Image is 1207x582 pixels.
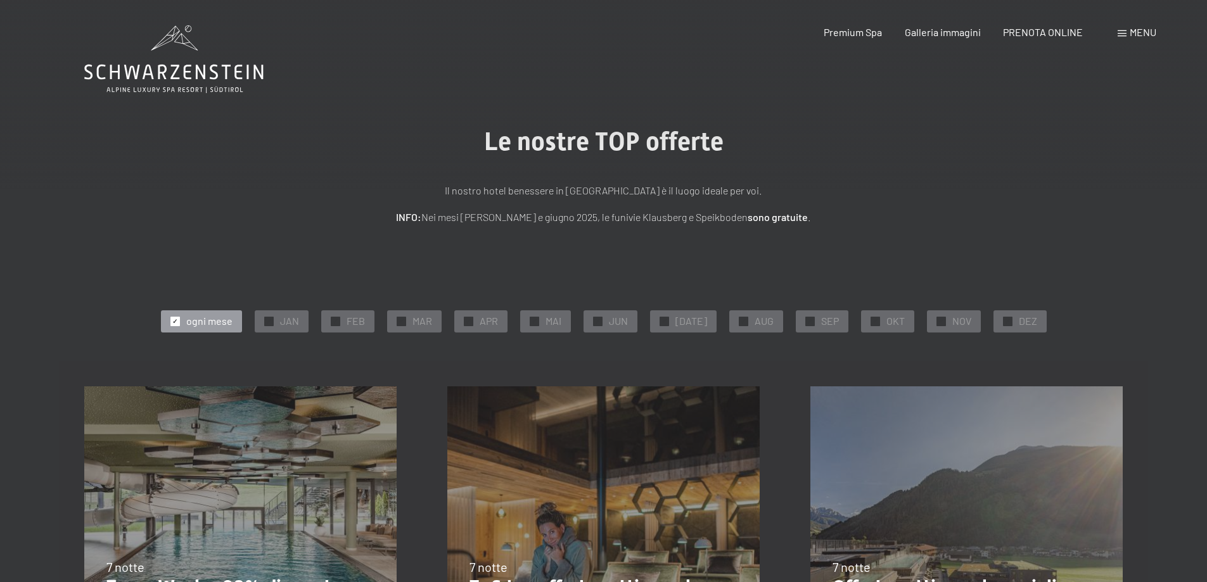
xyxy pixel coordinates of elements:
span: ✓ [333,317,338,326]
span: ✓ [532,317,537,326]
span: ✓ [466,317,471,326]
span: ✓ [1005,317,1010,326]
span: ✓ [595,317,600,326]
span: ✓ [872,317,878,326]
span: JUN [609,314,628,328]
strong: sono gratuite [748,211,808,223]
span: Le nostre TOP offerte [484,127,724,156]
span: MAI [546,314,561,328]
span: AUG [755,314,774,328]
span: APR [480,314,498,328]
span: ✓ [266,317,271,326]
a: Premium Spa [824,26,882,38]
span: ✓ [399,317,404,326]
span: DEZ [1019,314,1037,328]
a: PRENOTA ONLINE [1003,26,1083,38]
span: OKT [886,314,905,328]
span: ✓ [741,317,746,326]
span: 7 notte [106,559,144,574]
span: ✓ [661,317,667,326]
a: Galleria immagini [905,26,981,38]
p: Il nostro hotel benessere in [GEOGRAPHIC_DATA] è il luogo ideale per voi. [287,182,921,199]
span: ✓ [172,317,177,326]
span: 7 notte [469,559,508,574]
strong: INFO: [396,211,421,223]
span: ✓ [938,317,943,326]
span: MAR [412,314,432,328]
span: ✓ [807,317,812,326]
span: FEB [347,314,365,328]
span: 7 notte [833,559,871,574]
p: Nei mesi [PERSON_NAME] e giugno 2025, le funivie Klausberg e Speikboden . [287,209,921,225]
span: Menu [1130,26,1156,38]
span: ogni mese [186,314,233,328]
span: JAN [280,314,299,328]
span: SEP [821,314,839,328]
span: NOV [952,314,971,328]
span: [DATE] [675,314,707,328]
